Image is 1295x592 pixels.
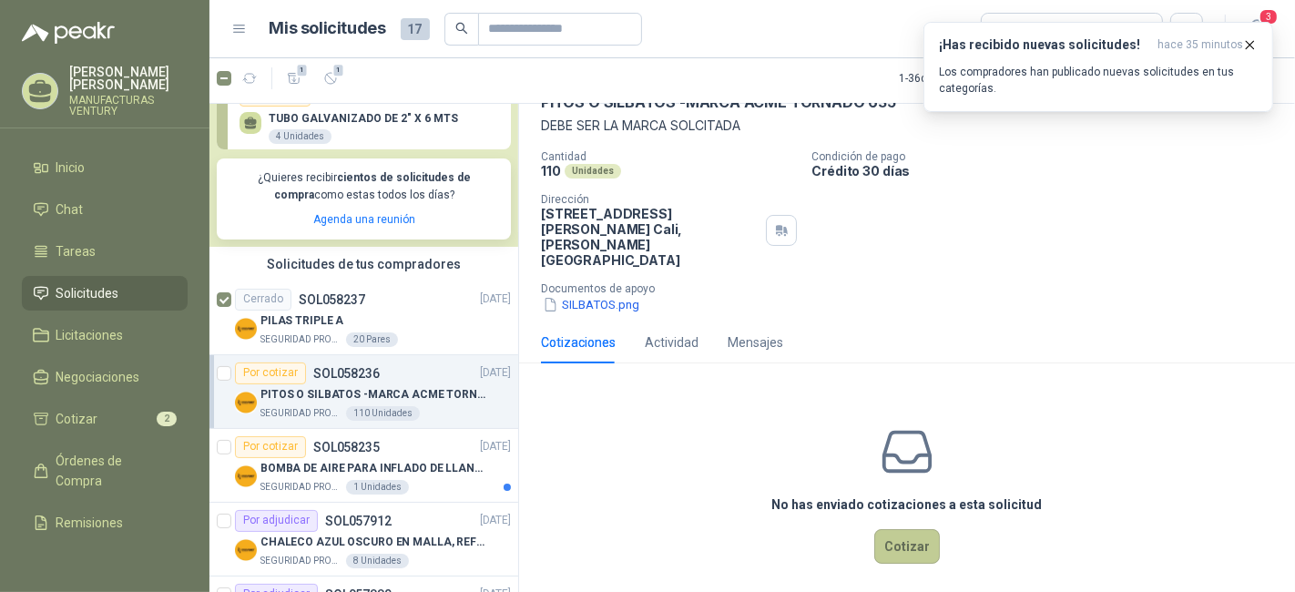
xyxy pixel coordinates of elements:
[235,465,257,487] img: Company Logo
[541,193,759,206] p: Dirección
[541,116,1273,136] p: DEBE SER LA MARCA SOLCITADA
[1157,37,1243,53] span: hace 35 minutos
[235,510,318,532] div: Por adjudicar
[541,150,797,163] p: Cantidad
[313,213,415,226] a: Agenda una reunión
[56,241,97,261] span: Tareas
[209,247,518,281] div: Solicitudes de tus compradores
[69,95,188,117] p: MANUFACTURAS VENTURY
[313,441,380,454] p: SOL058235
[346,406,420,421] div: 110 Unidades
[480,512,511,529] p: [DATE]
[772,495,1043,515] h3: No has enviado cotizaciones a esta solicitud
[22,444,188,498] a: Órdenes de Compra
[260,312,343,330] p: PILAS TRIPLE A
[260,480,342,495] p: SEGURIDAD PROVISER LTDA
[228,169,500,204] p: ¿Quieres recibir como estas todos los días?
[235,392,257,413] img: Company Logo
[56,283,119,303] span: Solicitudes
[874,529,940,564] button: Cotizar
[269,129,331,144] div: 4 Unidades
[235,539,257,561] img: Company Logo
[56,325,124,345] span: Licitaciones
[260,534,487,551] p: CHALECO AZUL OSCURO EN MALLA, REFLECTIVO
[541,295,641,314] button: SILBATOS.png
[811,163,1288,179] p: Crédito 30 días
[209,503,518,577] a: Por adjudicarSOL057912[DATE] Company LogoCHALECO AZUL OSCURO EN MALLA, REFLECTIVOSEGURIDAD PROVIS...
[269,112,458,125] p: TUBO GALVANIZADO DE 2" X 6 MTS
[217,77,511,149] a: Por cotizarSOL058212[DATE] TUBO GALVANIZADO DE 2" X 6 MTS4 Unidades
[274,171,471,201] b: cientos de solicitudes de compra
[1240,13,1273,46] button: 3
[260,386,487,403] p: PITOS O SILBATOS -MARCA ACME TORNADO 635
[325,515,392,527] p: SOL057912
[56,513,124,533] span: Remisiones
[346,480,409,495] div: 1 Unidades
[260,332,342,347] p: SEGURIDAD PROVISER LTDA
[235,318,257,340] img: Company Logo
[313,367,380,380] p: SOL058236
[332,63,345,77] span: 1
[22,150,188,185] a: Inicio
[296,63,309,77] span: 1
[346,332,398,347] div: 20 Pares
[157,412,177,426] span: 2
[235,362,306,384] div: Por cotizar
[299,293,365,306] p: SOL058237
[56,409,98,429] span: Cotizar
[811,150,1288,163] p: Condición de pago
[939,37,1150,53] h3: ¡Has recibido nuevas solicitudes!
[235,436,306,458] div: Por cotizar
[923,22,1273,112] button: ¡Has recibido nuevas solicitudes!hace 35 minutos Los compradores han publicado nuevas solicitudes...
[728,332,783,352] div: Mensajes
[480,291,511,308] p: [DATE]
[260,554,342,568] p: SEGURIDAD PROVISER LTDA
[56,451,170,491] span: Órdenes de Compra
[22,318,188,352] a: Licitaciones
[260,406,342,421] p: SEGURIDAD PROVISER LTDA
[346,554,409,568] div: 8 Unidades
[22,22,115,44] img: Logo peakr
[22,234,188,269] a: Tareas
[260,460,487,477] p: BOMBA DE AIRE PARA INFLADO DE LLANTAS DE BICICLETA
[480,364,511,382] p: [DATE]
[645,332,698,352] div: Actividad
[209,429,518,503] a: Por cotizarSOL058235[DATE] Company LogoBOMBA DE AIRE PARA INFLADO DE LLANTAS DE BICICLETASEGURIDA...
[235,289,291,311] div: Cerrado
[401,18,430,40] span: 17
[541,332,616,352] div: Cotizaciones
[22,547,188,582] a: Configuración
[316,64,345,93] button: 1
[993,19,1031,39] div: Todas
[455,22,468,35] span: search
[69,66,188,91] p: [PERSON_NAME] [PERSON_NAME]
[899,64,1004,93] div: 1 - 36 de 36
[209,281,518,355] a: CerradoSOL058237[DATE] Company LogoPILAS TRIPLE ASEGURIDAD PROVISER LTDA20 Pares
[565,164,621,179] div: Unidades
[541,282,1288,295] p: Documentos de apoyo
[22,276,188,311] a: Solicitudes
[541,163,561,179] p: 110
[939,64,1258,97] p: Los compradores han publicado nuevas solicitudes en tus categorías.
[1259,8,1279,26] span: 3
[270,15,386,42] h1: Mis solicitudes
[541,206,759,268] p: [STREET_ADDRESS][PERSON_NAME] Cali , [PERSON_NAME][GEOGRAPHIC_DATA]
[22,192,188,227] a: Chat
[56,158,86,178] span: Inicio
[56,367,140,387] span: Negociaciones
[280,64,309,93] button: 1
[56,199,84,219] span: Chat
[22,505,188,540] a: Remisiones
[22,402,188,436] a: Cotizar2
[480,438,511,455] p: [DATE]
[209,355,518,429] a: Por cotizarSOL058236[DATE] Company LogoPITOS O SILBATOS -MARCA ACME TORNADO 635SEGURIDAD PROVISER...
[22,360,188,394] a: Negociaciones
